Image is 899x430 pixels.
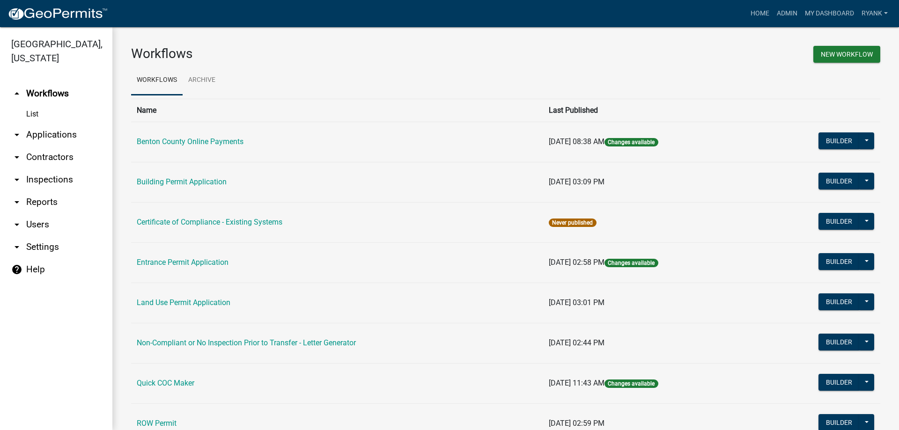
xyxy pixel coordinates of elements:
a: Quick COC Maker [137,379,194,387]
span: Never published [549,219,596,227]
span: Changes available [604,259,658,267]
i: arrow_drop_up [11,88,22,99]
i: arrow_drop_down [11,174,22,185]
i: arrow_drop_down [11,152,22,163]
span: [DATE] 02:59 PM [549,419,604,428]
button: Builder [818,213,860,230]
a: Entrance Permit Application [137,258,228,267]
button: Builder [818,293,860,310]
i: arrow_drop_down [11,129,22,140]
i: help [11,264,22,275]
a: Non-Compliant or No Inspection Prior to Transfer - Letter Generator [137,338,356,347]
a: Certificate of Compliance - Existing Systems [137,218,282,226]
button: Builder [818,374,860,391]
a: My Dashboard [801,5,858,22]
a: ROW Permit [137,419,177,428]
span: [DATE] 02:58 PM [549,258,604,267]
button: Builder [818,132,860,149]
i: arrow_drop_down [11,241,22,253]
a: Land Use Permit Application [137,298,230,307]
span: [DATE] 03:09 PM [549,177,604,186]
a: Home [747,5,773,22]
a: Admin [773,5,801,22]
span: [DATE] 03:01 PM [549,298,604,307]
th: Last Published [543,99,759,122]
span: Changes available [604,138,658,146]
span: [DATE] 11:43 AM [549,379,604,387]
i: arrow_drop_down [11,197,22,208]
button: Builder [818,334,860,350]
a: Building Permit Application [137,177,227,186]
button: New Workflow [813,46,880,63]
button: Builder [818,173,860,189]
a: Benton County Online Payments [137,137,243,146]
a: RyanK [858,5,892,22]
a: Archive [183,66,221,95]
span: [DATE] 08:38 AM [549,137,604,146]
h3: Workflows [131,46,499,62]
th: Name [131,99,543,122]
span: [DATE] 02:44 PM [549,338,604,347]
span: Changes available [604,379,658,388]
button: Builder [818,253,860,270]
a: Workflows [131,66,183,95]
i: arrow_drop_down [11,219,22,230]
